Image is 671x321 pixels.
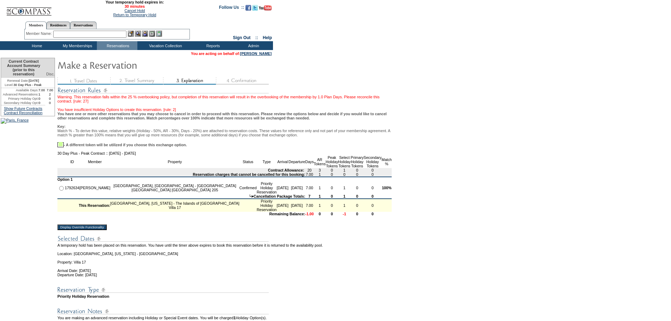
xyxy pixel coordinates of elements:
td: 0 [45,97,55,101]
td: Home [16,41,56,50]
b: Reservation charges that cannot be cancelled for this booking: [193,172,305,177]
td: 0 [326,194,338,199]
div: Member Name: [26,31,53,37]
img: step4_state1.gif [216,77,269,85]
img: b_calculator.gif [156,31,162,37]
div: Match % - To derive this value, relative weights (Holiday - 50%, AR - 30%, Days - 20%) are attach... [57,129,392,137]
nobr: This Reservation: [79,203,110,208]
td: 20 [305,168,313,172]
td: 0 [326,168,338,172]
td: Property [110,155,239,168]
a: Cancel Hold [124,8,145,13]
img: Impersonate [142,31,148,37]
a: [PERSON_NAME] [240,51,272,56]
img: Paris, France [1,118,29,124]
td: 0 [351,199,364,212]
img: Compass Home [6,1,52,16]
td: Priority Holiday Reservation [57,294,392,298]
img: step2_state3.gif [110,77,163,85]
td: Cancellation Package Totals: [57,194,305,199]
td: 0 [326,172,338,177]
td: Priority Holiday Reservation [257,199,277,212]
span: You are acting on behalf of: [191,51,272,56]
a: Follow us on Twitter [252,7,258,11]
td: 1 [38,92,45,97]
span: 30 minutes [55,4,214,8]
td: Reports [192,41,232,50]
img: b_edit.gif [128,31,134,37]
a: Subscribe to our YouTube Channel [259,7,272,11]
img: step3_state2.gif [163,77,216,85]
td: 0 [351,168,364,172]
td: 1792634 [65,181,80,194]
a: Residences [46,21,70,29]
td: 0 [364,181,381,194]
img: Reservations [149,31,155,37]
img: Become our fan on Facebook [246,5,251,11]
nobr: [GEOGRAPHIC_DATA], [GEOGRAPHIC_DATA] - [GEOGRAPHIC_DATA] [113,184,236,188]
td: [PERSON_NAME] [79,181,110,194]
span: :: [255,35,258,40]
td: Primary Holiday Opt: [1,97,38,101]
td: Status [239,155,256,168]
td: 30 Day Plus - Peak Contract :: [DATE] - [DATE] [57,151,392,155]
b: Contract Allowance: [268,168,304,172]
td: 0 [351,194,364,199]
td: Arrival Date: [DATE] [57,264,392,273]
img: Reservation Dates [57,234,269,243]
td: 7.00 [305,199,313,212]
td: A temporary hold has been placed on this reservation. You have until the timer above expires to b... [57,243,392,247]
a: Sign Out [233,35,250,40]
td: [DATE] [1,78,45,83]
td: My Memberships [56,41,97,50]
img: step1_state3.gif [57,77,110,85]
td: 7.00 [305,181,313,194]
td: -1 [338,212,351,216]
td: Type [257,155,277,168]
td: Reservations [97,41,137,50]
td: -1.00 [305,212,313,216]
td: 1 [314,172,326,177]
td: Member [79,155,110,168]
nobr: [GEOGRAPHIC_DATA], [US_STATE] - The Islands of [GEOGRAPHIC_DATA] [110,201,239,205]
td: ID [65,155,80,168]
td: [DATE] [277,199,288,212]
td: 1 [314,199,326,212]
img: subTtlResRules.gif [57,86,269,95]
img: Reservation Type [57,285,269,294]
td: 1 [338,199,351,212]
td: Priority Holiday Reservation [257,181,277,194]
td: 30 Day Plus - Peak [1,83,45,88]
span: Disc. [46,72,55,76]
td: Property: Villa 17 [57,256,392,264]
td: 0 [326,199,338,212]
img: Make Reservation [57,58,198,72]
td: Option 1 [57,177,392,181]
td: [DATE] [288,181,305,194]
td: 7.00 [305,172,313,177]
td: 0 [338,172,351,177]
td: 0 [45,101,55,105]
td: Departure Date: [DATE] [57,273,392,277]
td: 0 [364,168,381,172]
td: Location: [GEOGRAPHIC_DATA], [US_STATE] - [GEOGRAPHIC_DATA] [57,247,392,256]
td: Advanced Reservations: [1,92,38,97]
td: 0 [326,181,338,194]
td: [DATE] [277,181,288,194]
td: 0 [364,212,381,216]
b: 100% [382,186,391,190]
td: 1 [338,194,351,199]
td: 0 [351,181,364,194]
td: 2 [45,92,55,97]
td: 1 [338,181,351,194]
td: 1 [314,194,326,199]
td: Follow Us :: [219,4,244,13]
div: You have insufficient Holiday Options to create this reservation. [rule: 2] [57,103,392,112]
td: Arrival [277,155,288,168]
b: 1 [234,316,236,320]
a: Reservations [70,21,97,29]
td: Select Holiday Tokens [338,155,351,168]
span: Renewal Date: [7,79,29,83]
input: Display Override Functionality [57,224,107,230]
td: 3 [314,168,326,172]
